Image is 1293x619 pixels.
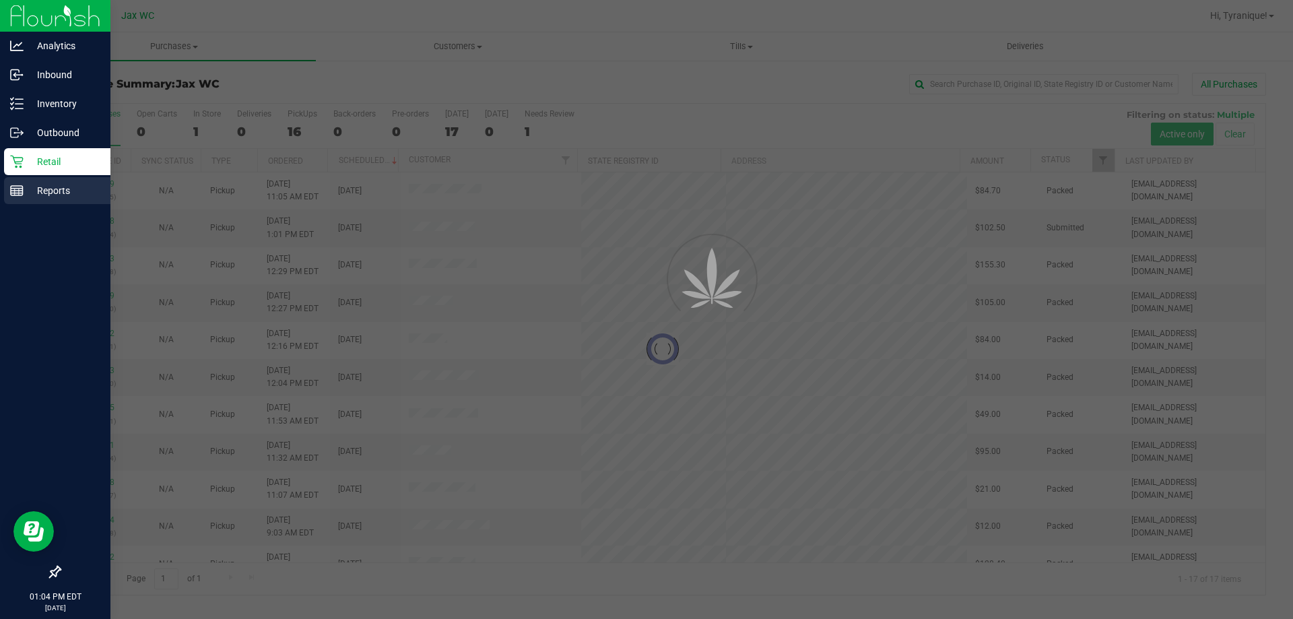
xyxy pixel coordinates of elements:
[24,125,104,141] p: Outbound
[6,603,104,613] p: [DATE]
[24,67,104,83] p: Inbound
[10,155,24,168] inline-svg: Retail
[10,97,24,110] inline-svg: Inventory
[24,183,104,199] p: Reports
[24,96,104,112] p: Inventory
[10,39,24,53] inline-svg: Analytics
[24,38,104,54] p: Analytics
[6,591,104,603] p: 01:04 PM EDT
[24,154,104,170] p: Retail
[10,68,24,82] inline-svg: Inbound
[13,511,54,552] iframe: Resource center
[10,184,24,197] inline-svg: Reports
[10,126,24,139] inline-svg: Outbound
